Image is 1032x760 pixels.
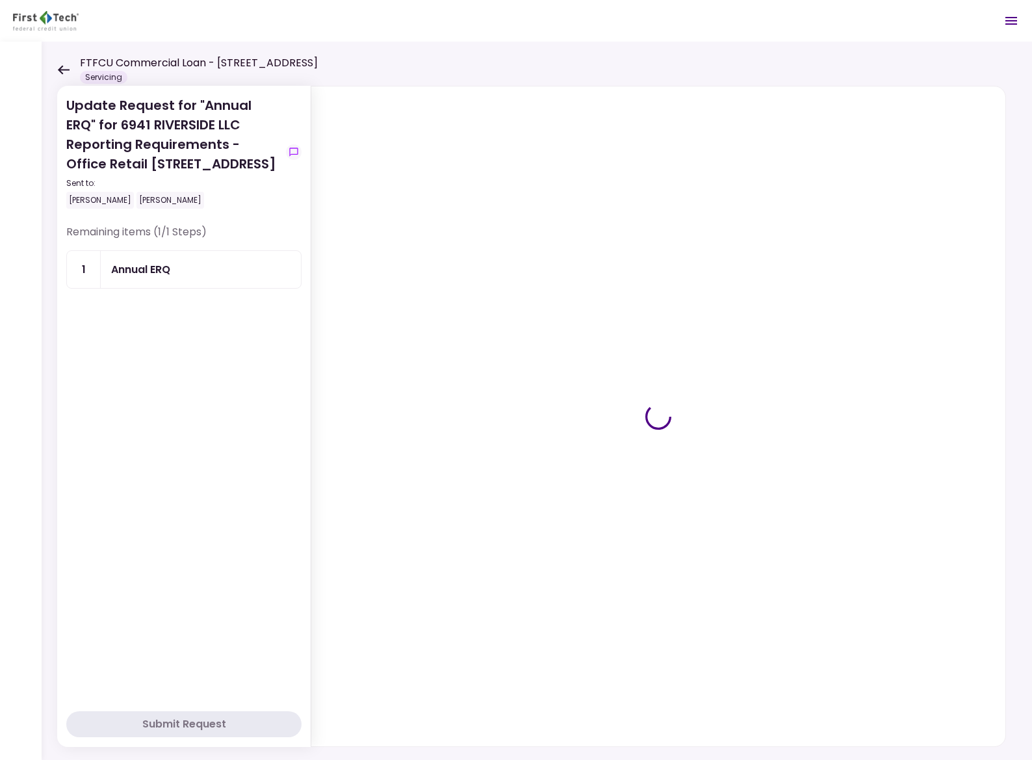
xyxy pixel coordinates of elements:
[67,251,101,288] div: 1
[80,71,127,84] div: Servicing
[111,261,170,278] div: Annual ERQ
[13,11,79,31] img: Partner icon
[66,250,302,289] a: 1Annual ERQ
[66,192,134,209] div: [PERSON_NAME]
[66,224,302,250] div: Remaining items (1/1 Steps)
[66,96,281,209] div: Update Request for "Annual ERQ" for 6941 RIVERSIDE LLC Reporting Requirements - Office Retail [ST...
[66,711,302,737] button: Submit Request
[136,192,204,209] div: [PERSON_NAME]
[80,55,318,71] h1: FTFCU Commercial Loan - [STREET_ADDRESS]
[996,5,1027,36] button: Open menu
[142,716,226,732] div: Submit Request
[286,144,302,160] button: show-messages
[66,177,281,189] div: Sent to:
